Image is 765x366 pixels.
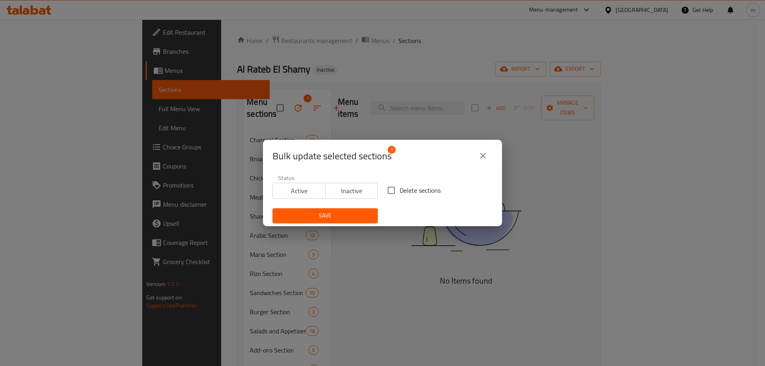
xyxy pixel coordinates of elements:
button: Save [273,208,378,223]
span: Save [279,211,371,221]
span: Delete sections [400,186,441,195]
button: close [473,146,492,165]
span: Selected section count [273,150,392,162]
span: Inactive [329,185,375,197]
button: Inactive [325,183,378,199]
button: Active [273,183,326,199]
span: 1 [388,146,396,154]
span: Active [276,185,322,197]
